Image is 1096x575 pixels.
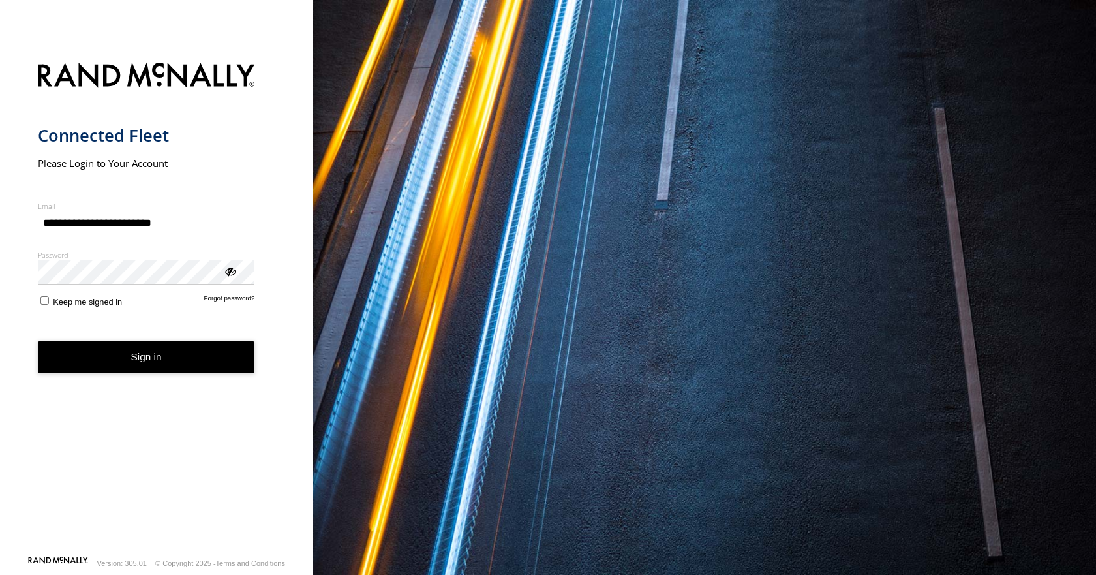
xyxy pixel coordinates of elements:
h1: Connected Fleet [38,125,255,146]
a: Forgot password? [204,294,255,307]
button: Sign in [38,341,255,373]
label: Password [38,250,255,260]
span: Keep me signed in [53,297,122,307]
h2: Please Login to Your Account [38,157,255,170]
form: main [38,55,276,555]
div: © Copyright 2025 - [155,559,285,567]
img: Rand McNally [38,60,255,93]
div: Version: 305.01 [97,559,147,567]
div: ViewPassword [223,264,236,277]
input: Keep me signed in [40,296,49,305]
a: Visit our Website [28,557,88,570]
a: Terms and Conditions [216,559,285,567]
label: Email [38,201,255,211]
